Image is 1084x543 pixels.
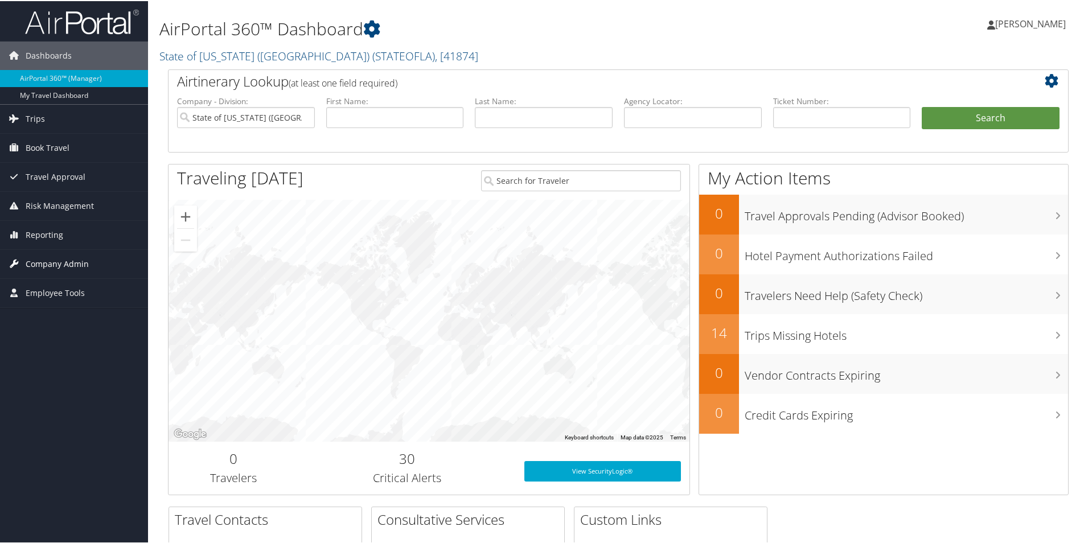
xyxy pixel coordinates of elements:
button: Zoom out [174,228,197,250]
h2: 0 [699,402,739,421]
h3: Trips Missing Hotels [745,321,1068,343]
h2: Custom Links [580,509,767,528]
span: , [ 41874 ] [435,47,478,63]
span: ( STATEOFLA ) [372,47,435,63]
h2: 0 [699,362,739,381]
span: Company Admin [26,249,89,277]
label: Ticket Number: [773,94,911,106]
h3: Credit Cards Expiring [745,401,1068,422]
h2: Airtinerary Lookup [177,71,984,90]
a: 0Travelers Need Help (Safety Check) [699,273,1068,313]
span: Dashboards [26,40,72,69]
span: Trips [26,104,45,132]
h2: 0 [699,242,739,262]
span: Book Travel [26,133,69,161]
h2: Consultative Services [377,509,564,528]
button: Keyboard shortcuts [565,433,614,441]
h3: Travelers Need Help (Safety Check) [745,281,1068,303]
a: 0Hotel Payment Authorizations Failed [699,233,1068,273]
h2: 14 [699,322,739,342]
button: Search [922,106,1060,129]
span: Travel Approval [26,162,85,190]
h3: Travelers [177,469,290,485]
label: Last Name: [475,94,613,106]
h2: 0 [177,448,290,467]
span: Employee Tools [26,278,85,306]
label: Company - Division: [177,94,315,106]
h1: AirPortal 360™ Dashboard [159,16,771,40]
span: Risk Management [26,191,94,219]
a: [PERSON_NAME] [987,6,1077,40]
h2: 30 [307,448,507,467]
h3: Travel Approvals Pending (Advisor Booked) [745,201,1068,223]
label: First Name: [326,94,464,106]
input: Search for Traveler [481,169,681,190]
label: Agency Locator: [624,94,762,106]
span: Map data ©2025 [621,433,663,439]
h2: Travel Contacts [175,509,362,528]
a: 0Credit Cards Expiring [699,393,1068,433]
h3: Vendor Contracts Expiring [745,361,1068,382]
a: State of [US_STATE] ([GEOGRAPHIC_DATA]) [159,47,478,63]
span: [PERSON_NAME] [995,17,1066,29]
img: Google [171,426,209,441]
a: 14Trips Missing Hotels [699,313,1068,353]
h2: 0 [699,282,739,302]
span: (at least one field required) [289,76,397,88]
img: airportal-logo.png [25,7,139,34]
a: 0Travel Approvals Pending (Advisor Booked) [699,194,1068,233]
h3: Critical Alerts [307,469,507,485]
h3: Hotel Payment Authorizations Failed [745,241,1068,263]
h2: 0 [699,203,739,222]
h1: My Action Items [699,165,1068,189]
a: Terms (opens in new tab) [670,433,686,439]
a: Open this area in Google Maps (opens a new window) [171,426,209,441]
a: 0Vendor Contracts Expiring [699,353,1068,393]
h1: Traveling [DATE] [177,165,303,189]
span: Reporting [26,220,63,248]
button: Zoom in [174,204,197,227]
a: View SecurityLogic® [524,460,681,480]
